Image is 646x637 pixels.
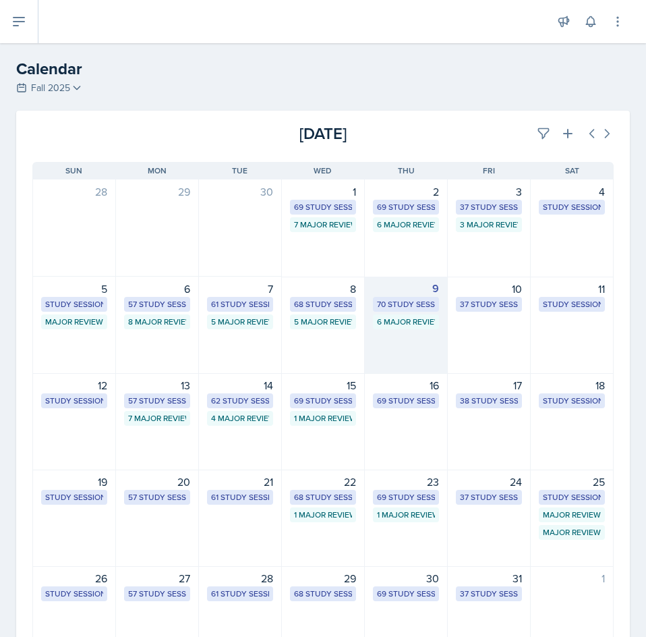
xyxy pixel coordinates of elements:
div: 21 [207,474,273,490]
span: Wed [314,165,332,177]
span: Mon [148,165,167,177]
div: Major Review Session [45,316,103,328]
div: 31 [456,570,522,586]
div: 69 Study Sessions [377,395,435,407]
div: 69 Study Sessions [377,588,435,600]
div: 57 Study Sessions [128,298,186,310]
span: Sat [565,165,579,177]
div: 37 Study Sessions [460,201,518,213]
div: 28 [41,184,107,200]
div: 22 [290,474,356,490]
h2: Calendar [16,57,630,81]
div: 6 Major Review Sessions [377,316,435,328]
div: 4 [539,184,605,200]
div: 37 Study Sessions [460,588,518,600]
div: 13 [124,377,190,393]
div: 6 Major Review Sessions [377,219,435,231]
div: 26 [41,570,107,586]
div: 15 [290,377,356,393]
div: 8 [290,281,356,297]
div: 12 [41,377,107,393]
div: 19 [41,474,107,490]
div: 2 [373,184,439,200]
div: 1 Major Review Session [294,509,352,521]
div: 29 [290,570,356,586]
div: 10 [456,281,522,297]
div: Study Session [45,588,103,600]
div: 27 [124,570,190,586]
div: 68 Study Sessions [294,298,352,310]
div: 30 [373,570,439,586]
div: 5 [41,281,107,297]
div: 69 Study Sessions [377,491,435,503]
div: 9 [373,281,439,297]
div: 6 [124,281,190,297]
span: Thu [398,165,415,177]
div: 37 Study Sessions [460,491,518,503]
div: 57 Study Sessions [128,588,186,600]
div: 61 Study Sessions [211,491,269,503]
div: Study Session [543,298,601,310]
div: 70 Study Sessions [377,298,435,310]
div: 28 [207,570,273,586]
div: 4 Major Review Sessions [211,412,269,424]
div: Study Session [45,491,103,503]
div: Major Review Session [543,509,601,521]
div: 61 Study Sessions [211,298,269,310]
div: 62 Study Sessions [211,395,269,407]
div: 3 Major Review Sessions [460,219,518,231]
span: Sun [65,165,82,177]
div: 69 Study Sessions [377,201,435,213]
div: 20 [124,474,190,490]
div: 37 Study Sessions [460,298,518,310]
div: [DATE] [226,121,419,146]
div: 1 Major Review Session [294,412,352,424]
div: Study Session [45,298,103,310]
div: 7 [207,281,273,297]
div: 69 Study Sessions [294,395,352,407]
div: 57 Study Sessions [128,491,186,503]
div: 38 Study Sessions [460,395,518,407]
div: Study Session [45,395,103,407]
div: 7 Major Review Sessions [128,412,186,424]
div: 3 [456,184,522,200]
div: Study Session [543,395,601,407]
div: Study Session [543,201,601,213]
div: 69 Study Sessions [294,201,352,213]
div: 11 [539,281,605,297]
div: Major Review Session [543,526,601,538]
div: 68 Study Sessions [294,491,352,503]
div: 29 [124,184,190,200]
div: Study Session [543,491,601,503]
div: 24 [456,474,522,490]
div: 25 [539,474,605,490]
div: 16 [373,377,439,393]
span: Tue [232,165,247,177]
div: 5 Major Review Sessions [211,316,269,328]
span: Fall 2025 [31,81,70,95]
div: 1 [290,184,356,200]
div: 5 Major Review Sessions [294,316,352,328]
div: 1 Major Review Session [377,509,435,521]
div: 14 [207,377,273,393]
div: 68 Study Sessions [294,588,352,600]
div: 8 Major Review Sessions [128,316,186,328]
div: 30 [207,184,273,200]
div: 18 [539,377,605,393]
div: 1 [539,570,605,586]
span: Fri [483,165,495,177]
div: 57 Study Sessions [128,395,186,407]
div: 23 [373,474,439,490]
div: 17 [456,377,522,393]
div: 7 Major Review Sessions [294,219,352,231]
div: 61 Study Sessions [211,588,269,600]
